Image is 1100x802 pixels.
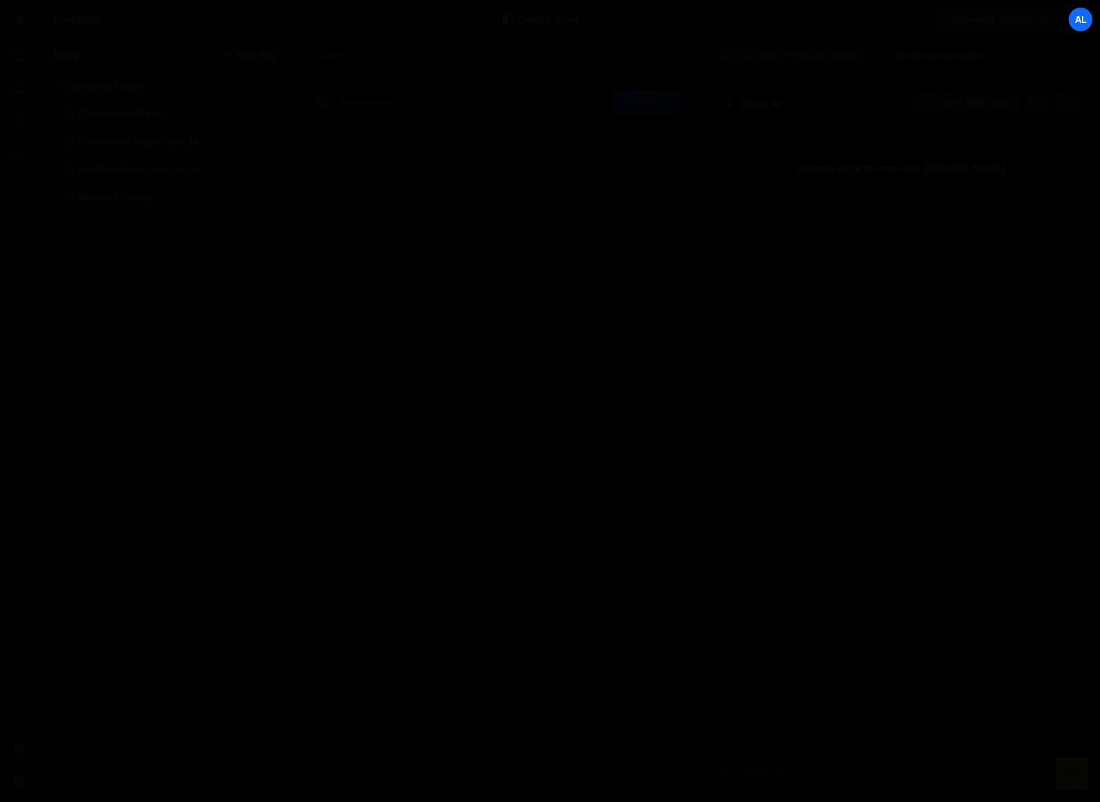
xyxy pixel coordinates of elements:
[3,3,37,36] a: 🤙
[79,163,200,176] div: Load position user top.js
[492,7,608,32] button: Code + Tools
[223,50,275,61] button: New File
[341,96,395,108] div: Not yet saved
[613,89,681,114] button: Save
[939,7,1064,32] a: [DOMAIN_NAME]
[704,39,877,72] div: Chat with [PERSON_NAME]
[54,184,292,211] div: 16520/44871.js
[54,11,101,28] div: Portfolio
[54,128,292,156] div: 16520/44903.js
[54,156,292,184] div: 16520/44834.js
[54,48,79,63] h2: Files
[880,39,997,72] div: Documentation
[54,100,292,128] div: 16520/44831.js
[1068,7,1093,32] a: Al
[79,191,154,204] div: Mouse follow.js
[37,72,292,100] div: Javascript files
[79,108,169,120] div: Circle animation.js
[79,136,198,148] div: home work height calc.js
[303,49,362,63] div: New File
[912,90,1022,115] button: Start new chat
[725,97,781,110] h2: Slater AI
